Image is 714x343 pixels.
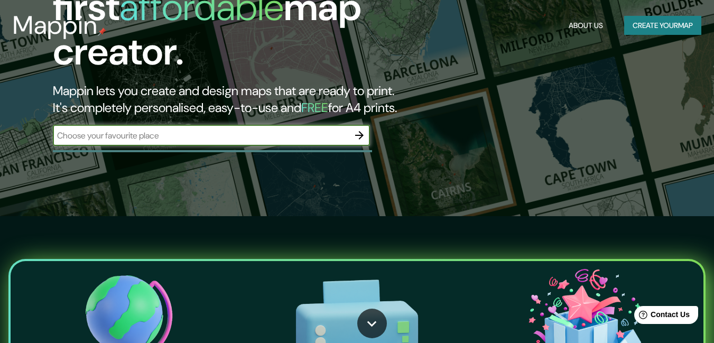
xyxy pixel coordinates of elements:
[620,302,702,331] iframe: Help widget launcher
[624,16,701,35] button: Create yourmap
[53,82,410,116] h2: Mappin lets you create and design maps that are ready to print. It's completely personalised, eas...
[301,99,328,116] h5: FREE
[13,11,98,40] h3: Mappin
[53,129,349,142] input: Choose your favourite place
[98,27,106,36] img: mappin-pin
[564,16,607,35] button: About Us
